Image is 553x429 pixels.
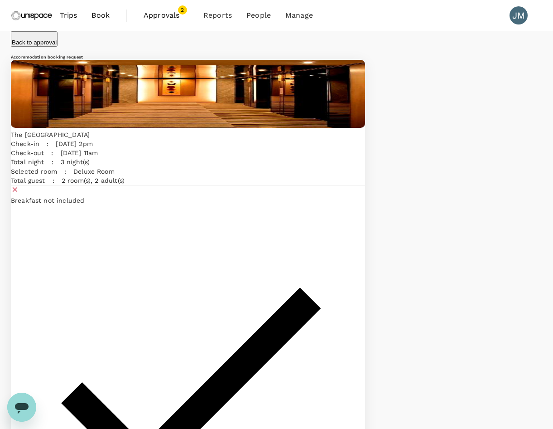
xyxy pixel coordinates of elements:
[11,60,365,128] img: hotel
[57,160,66,176] div: :
[285,10,313,21] span: Manage
[44,150,53,166] div: :
[11,31,58,47] button: Back to approval
[61,157,90,166] p: 3 night(s)
[11,54,365,60] h6: Accommodation booking request
[144,10,189,21] span: Approvals
[178,5,187,15] span: 2
[203,10,232,21] span: Reports
[11,158,44,166] span: Total night
[12,39,57,46] p: Back to approval
[39,132,48,148] div: :
[45,169,54,185] div: :
[510,6,528,24] div: JM
[91,10,110,21] span: Book
[56,139,93,148] p: [DATE] 2pm
[7,393,36,422] iframe: Button to launch messaging window
[62,176,125,185] p: 2 room(s), 2 adult(s)
[44,141,53,157] div: :
[61,148,98,157] p: [DATE] 11am
[11,140,39,147] span: Check-in
[11,149,44,156] span: Check-out
[11,130,365,139] p: The [GEOGRAPHIC_DATA]
[11,168,57,175] span: Selected room
[73,167,115,176] p: Deluxe Room
[11,5,53,25] img: Unispace
[246,10,271,21] span: People
[11,196,365,205] div: Breakfast not included
[11,177,45,184] span: Total guest
[60,10,77,21] span: Trips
